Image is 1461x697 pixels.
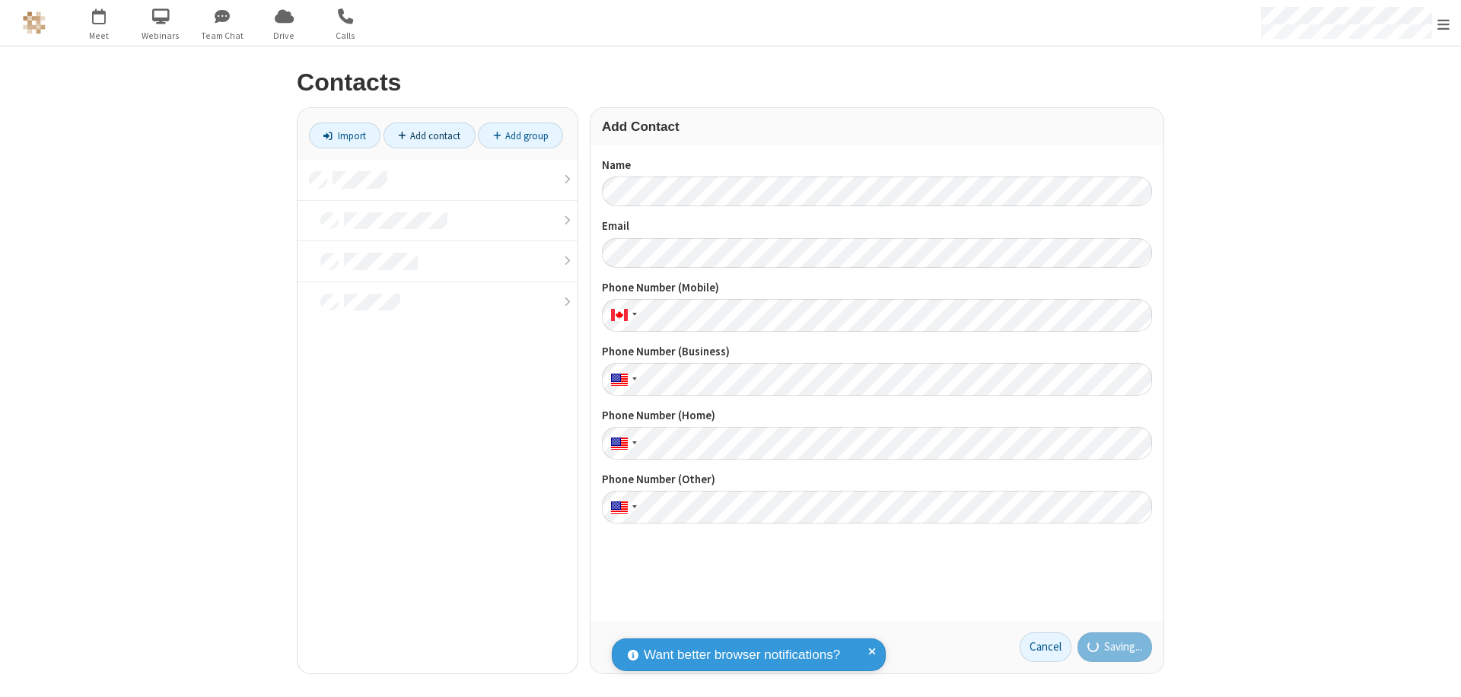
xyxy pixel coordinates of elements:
[602,471,1152,489] label: Phone Number (Other)
[644,645,840,665] span: Want better browser notifications?
[602,343,1152,361] label: Phone Number (Business)
[297,69,1164,96] h2: Contacts
[602,299,641,332] div: Canada: + 1
[602,407,1152,425] label: Phone Number (Home)
[71,29,128,43] span: Meet
[132,29,189,43] span: Webinars
[309,123,380,148] a: Import
[1020,632,1071,663] a: Cancel
[384,123,476,148] a: Add contact
[602,427,641,460] div: United States: + 1
[1423,657,1450,686] iframe: Chat
[602,491,641,524] div: United States: + 1
[602,218,1152,235] label: Email
[602,157,1152,174] label: Name
[194,29,251,43] span: Team Chat
[23,11,46,34] img: QA Selenium DO NOT DELETE OR CHANGE
[1077,632,1153,663] button: Saving...
[317,29,374,43] span: Calls
[1104,638,1142,656] span: Saving...
[478,123,563,148] a: Add group
[602,279,1152,297] label: Phone Number (Mobile)
[256,29,313,43] span: Drive
[602,119,1152,134] h3: Add Contact
[602,363,641,396] div: United States: + 1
